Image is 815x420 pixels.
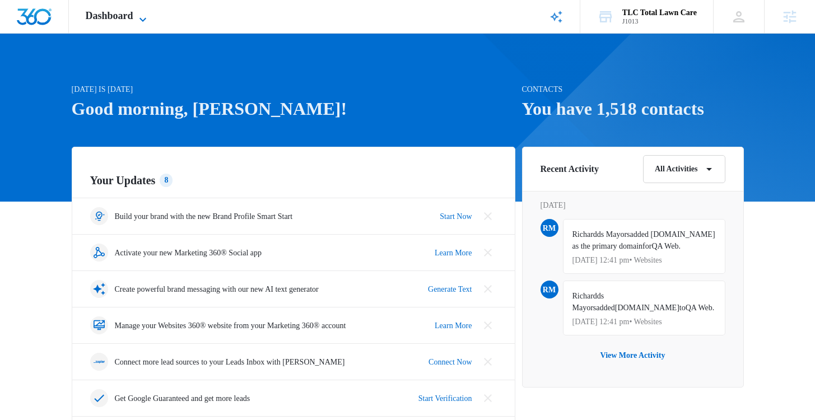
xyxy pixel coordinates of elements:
p: [DATE] is [DATE] [72,83,515,95]
h6: Recent Activity [541,162,599,176]
button: View More Activity [589,342,677,369]
button: Close [479,244,497,262]
span: for [642,242,651,250]
a: Connect Now [429,356,472,368]
p: [DATE] [541,199,725,211]
p: Manage your Websites 360® website from your Marketing 360® account [115,320,346,332]
div: account name [622,8,697,17]
span: Dashboard [86,10,133,22]
p: Activate your new Marketing 360® Social app [115,247,262,259]
h1: You have 1,518 contacts [522,95,744,122]
span: added [596,304,614,312]
p: Connect more lead sources to your Leads Inbox with [PERSON_NAME] [115,356,345,368]
div: 8 [160,174,173,187]
p: Build your brand with the new Brand Profile Smart Start [115,211,293,222]
button: All Activities [643,155,725,183]
a: Learn More [435,247,472,259]
p: [DATE] 12:41 pm • Websites [572,256,716,264]
span: added [DOMAIN_NAME] as the primary domain [572,230,715,250]
a: Generate Text [428,283,472,295]
p: Get Google Guaranteed and get more leads [115,393,250,404]
a: Start Now [440,211,472,222]
button: Close [479,207,497,225]
a: Start Verification [418,393,472,404]
span: QA Web. [651,242,681,250]
span: Richardds Mayors [572,230,630,239]
span: [DOMAIN_NAME] [615,304,679,312]
span: QA Web. [686,304,715,312]
h2: Your Updates [90,172,497,189]
span: RM [541,219,558,237]
button: Close [479,353,497,371]
h1: Good morning, [PERSON_NAME]! [72,95,515,122]
p: Create powerful brand messaging with our new AI text generator [115,283,319,295]
button: Close [479,389,497,407]
span: RM [541,281,558,298]
button: Close [479,280,497,298]
a: Learn More [435,320,472,332]
button: Close [479,316,497,334]
span: Richardds Mayors [572,292,604,312]
div: account id [622,17,697,25]
p: [DATE] 12:41 pm • Websites [572,318,716,326]
p: Contacts [522,83,744,95]
span: to [679,304,686,312]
